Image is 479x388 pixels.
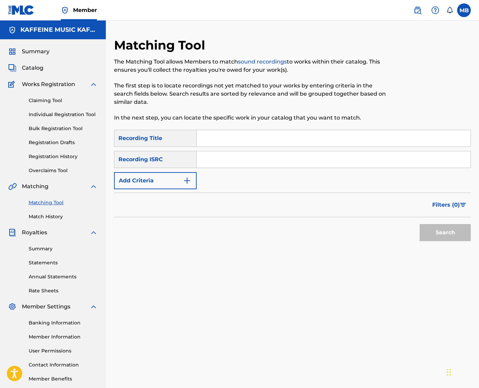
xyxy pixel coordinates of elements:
a: Individual Registration Tool [29,111,98,118]
a: Statements [29,259,98,266]
img: Accounts [8,26,16,34]
a: Claiming Tool [29,97,98,104]
p: The Matching Tool allows Members to match to works within their catalog. This ensures you'll coll... [114,58,389,74]
button: Filters (0) [428,196,471,213]
button: Add Criteria [114,172,197,189]
div: Help [428,3,442,17]
span: Matching [22,182,48,191]
a: User Permissions [29,347,98,355]
div: Drag [447,362,451,383]
a: Public Search [411,3,424,17]
a: Registration History [29,153,98,160]
a: Member Information [29,333,98,341]
img: filter [460,203,466,207]
iframe: Chat Widget [445,355,479,388]
span: Royalties [22,228,47,237]
a: Rate Sheets [29,287,98,294]
img: expand [89,303,98,311]
a: Member Benefits [29,375,98,383]
a: Contact Information [29,361,98,369]
span: Summary [22,47,50,56]
p: The first step is to locate recordings not yet matched to your works by entering criteria in the ... [114,82,389,106]
div: User Menu [457,3,471,17]
img: Top Rightsholder [61,6,69,14]
a: Bulk Registration Tool [29,125,98,132]
span: Member Settings [22,303,70,311]
img: search [413,6,422,14]
a: Summary [29,245,98,252]
img: Summary [8,47,16,56]
a: Match History [29,213,98,220]
img: MLC Logo [8,5,34,15]
form: Search Form [114,130,471,245]
span: Catalog [22,64,43,72]
h5: KAFFEINE MUSIC KAFFEINE MUSIC PUBLISHING [20,26,98,34]
img: Works Registration [8,80,17,88]
span: Filters ( 0 ) [432,201,460,209]
span: Works Registration [22,80,75,88]
a: CatalogCatalog [8,64,43,72]
img: help [431,6,439,14]
a: sound recordings [238,58,287,65]
iframe: Resource Center [460,263,479,322]
h2: Matching Tool [114,38,209,53]
a: SummarySummary [8,47,50,56]
a: Registration Drafts [29,139,98,146]
a: Banking Information [29,319,98,327]
div: Notifications [446,7,453,14]
img: expand [89,182,98,191]
img: Matching [8,182,17,191]
img: Catalog [8,64,16,72]
img: Member Settings [8,303,16,311]
span: Member [73,6,97,14]
img: expand [89,228,98,237]
img: 9d2ae6d4665cec9f34b9.svg [183,177,191,185]
p: In the next step, you can locate the specific work in your catalog that you want to match. [114,114,389,122]
a: Annual Statements [29,273,98,280]
a: Matching Tool [29,199,98,206]
img: Royalties [8,228,16,237]
img: expand [89,80,98,88]
a: Overclaims Tool [29,167,98,174]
